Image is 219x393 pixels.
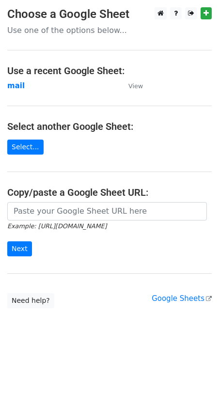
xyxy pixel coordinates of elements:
[7,81,25,90] a: mail
[7,202,207,220] input: Paste your Google Sheet URL here
[119,81,143,90] a: View
[128,82,143,90] small: View
[152,294,212,303] a: Google Sheets
[7,65,212,77] h4: Use a recent Google Sheet:
[7,222,107,230] small: Example: [URL][DOMAIN_NAME]
[7,293,54,308] a: Need help?
[7,25,212,35] p: Use one of the options below...
[7,187,212,198] h4: Copy/paste a Google Sheet URL:
[7,7,212,21] h3: Choose a Google Sheet
[7,121,212,132] h4: Select another Google Sheet:
[7,140,44,155] a: Select...
[7,241,32,256] input: Next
